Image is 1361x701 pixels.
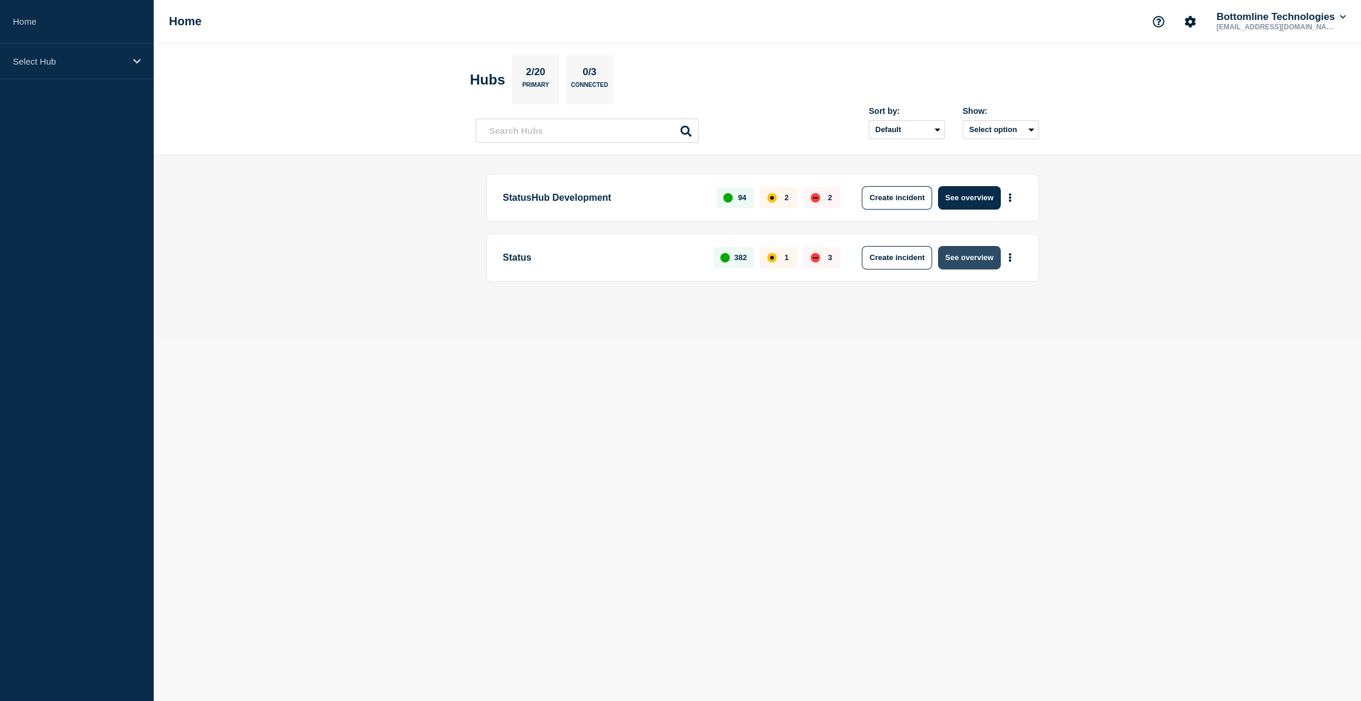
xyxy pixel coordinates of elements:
div: Show: [963,106,1039,116]
p: 382 [734,253,747,262]
input: Search Hubs [476,119,699,143]
p: 2 [784,193,788,202]
p: 2 [828,193,832,202]
h2: Hubs [470,72,505,88]
button: Create incident [862,246,932,269]
p: Select Hub [13,56,126,66]
div: affected [767,193,777,203]
p: 2/20 [522,66,550,82]
h1: Home [169,15,202,28]
button: More actions [1003,187,1018,208]
div: up [723,193,733,203]
button: See overview [938,246,1000,269]
select: Sort by [869,120,945,139]
p: 0/3 [578,66,601,82]
div: Sort by: [869,106,945,116]
p: Primary [522,82,549,94]
p: [EMAIL_ADDRESS][DOMAIN_NAME] [1214,23,1336,31]
div: affected [767,253,777,262]
button: See overview [938,186,1000,210]
div: down [811,253,820,262]
div: up [720,253,730,262]
p: Status [503,246,700,269]
p: 3 [828,253,832,262]
button: Bottomline Technologies [1214,11,1348,23]
p: 94 [738,193,746,202]
p: Connected [571,82,608,94]
button: Support [1146,9,1171,34]
p: 1 [784,253,788,262]
button: More actions [1003,247,1018,268]
button: Create incident [862,186,932,210]
button: Select option [963,120,1039,139]
div: down [811,193,820,203]
button: Account settings [1178,9,1203,34]
p: StatusHub Development [503,186,703,210]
